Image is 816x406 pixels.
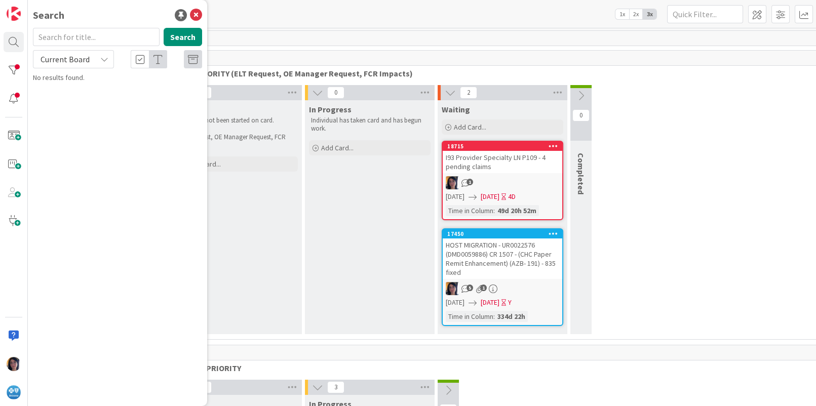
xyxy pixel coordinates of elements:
div: 17450 [443,229,562,238]
div: 18715 [447,143,562,150]
img: avatar [7,385,21,399]
div: Search [33,8,64,23]
div: 4D [508,191,516,202]
button: Search [164,28,202,46]
span: : [493,205,495,216]
input: Search for title... [33,28,160,46]
a: 17450HOST MIGRATION - UR0022576 (DMD0059886) CR 1507 - (CHC Paper Remit Enhancement) (AZB- 191) -... [442,228,563,326]
div: No results found. [33,72,202,83]
div: 18715 [443,142,562,151]
input: Quick Filter... [667,5,743,23]
div: 49d 20h 52m [495,205,539,216]
div: 17450HOST MIGRATION - UR0022576 (DMD0059886) CR 1507 - (CHC Paper Remit Enhancement) (AZB- 191) -... [443,229,562,279]
span: Current Board [41,54,90,64]
span: 1 [467,179,473,185]
div: Time in Column [446,311,493,322]
div: TC [443,176,562,189]
span: [DATE] [481,297,499,308]
span: [DATE] [481,191,499,202]
p: Individual has taken card and has begun work. [311,116,429,133]
div: HOST MIGRATION - UR0022576 (DMD0059886) CR 1507 - (CHC Paper Remit Enhancement) (AZB- 191) - 835 ... [443,238,562,279]
span: Add Card... [321,143,354,152]
span: 0 [327,87,344,99]
span: 1x [615,9,629,19]
img: TC [446,176,459,189]
div: Y [508,297,512,308]
p: ELT Request, OE Manager Request, FCR Impacts [178,133,296,150]
div: I93 Provider Specialty LN P109 - 4 pending claims [443,151,562,173]
span: 2 [460,87,477,99]
a: 18715I93 Provider Specialty LN P109 - 4 pending claimsTC[DATE][DATE]4DTime in Column:49d 20h 52m [442,141,563,220]
span: [DATE] [446,297,464,308]
div: 17450 [447,230,562,237]
span: 3 [327,381,344,393]
span: : [493,311,495,322]
img: TC [446,282,459,295]
span: 5 [467,285,473,291]
div: 334d 22h [495,311,528,322]
span: Add Card... [454,123,486,132]
span: 0 [572,109,590,121]
div: TC [443,282,562,295]
div: Time in Column [446,205,493,216]
span: 2x [629,9,643,19]
span: 3x [643,9,656,19]
span: Waiting [442,104,470,114]
p: Work has not been started on card. [178,116,296,125]
img: Visit kanbanzone.com [7,7,21,21]
span: Completed [576,153,586,194]
span: [DATE] [446,191,464,202]
img: TC [7,357,21,371]
div: 18715I93 Provider Specialty LN P109 - 4 pending claims [443,142,562,173]
span: 1 [480,285,487,291]
span: In Progress [309,104,352,114]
